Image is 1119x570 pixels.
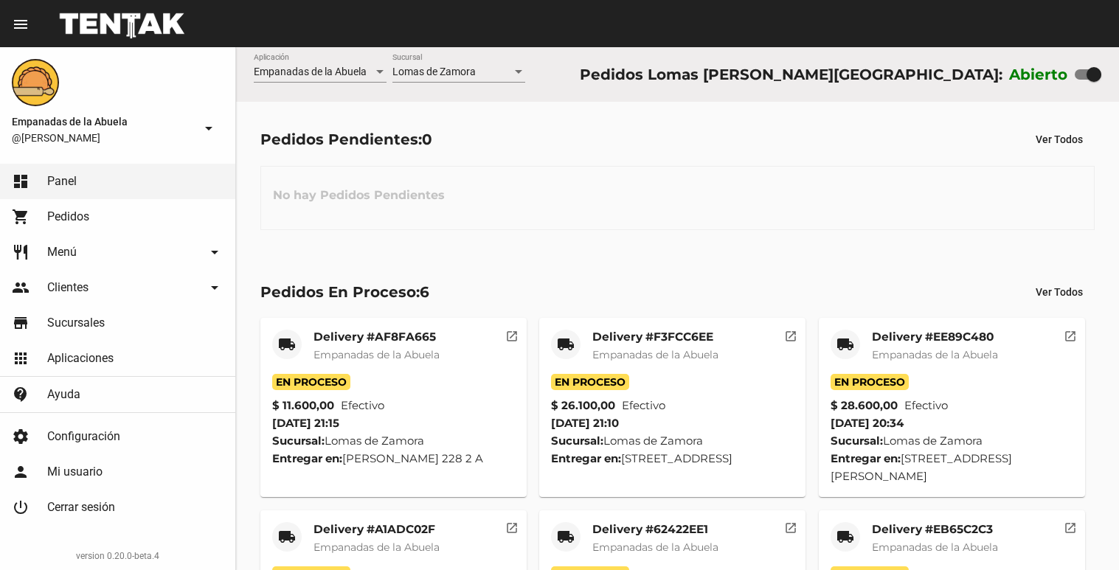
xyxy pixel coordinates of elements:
[1024,279,1095,305] button: Ver Todos
[47,500,115,515] span: Cerrar sesión
[12,243,30,261] mat-icon: restaurant
[272,374,350,390] span: En Proceso
[12,314,30,332] mat-icon: store
[261,173,457,218] h3: No hay Pedidos Pendientes
[47,174,77,189] span: Panel
[206,279,224,296] mat-icon: arrow_drop_down
[557,336,575,353] mat-icon: local_shipping
[12,498,30,516] mat-icon: power_settings_new
[47,465,103,479] span: Mi usuario
[622,397,665,414] span: Efectivo
[872,348,998,361] span: Empanadas de la Abuela
[272,432,515,450] div: Lomas de Zamora
[904,397,948,414] span: Efectivo
[47,280,89,295] span: Clientes
[551,374,629,390] span: En Proceso
[12,173,30,190] mat-icon: dashboard
[836,336,854,353] mat-icon: local_shipping
[831,451,901,465] strong: Entregar en:
[551,451,621,465] strong: Entregar en:
[12,549,224,563] div: version 0.20.0-beta.4
[831,397,898,414] strong: $ 28.600,00
[551,432,794,450] div: Lomas de Zamora
[12,279,30,296] mat-icon: people
[47,245,77,260] span: Menú
[836,528,854,546] mat-icon: local_shipping
[592,522,718,537] mat-card-title: Delivery #62422EE1
[12,208,30,226] mat-icon: shopping_cart
[272,434,325,448] strong: Sucursal:
[784,519,797,532] mat-icon: open_in_new
[580,63,1002,86] div: Pedidos Lomas [PERSON_NAME][GEOGRAPHIC_DATA]:
[505,519,519,532] mat-icon: open_in_new
[551,416,619,430] span: [DATE] 21:10
[557,528,575,546] mat-icon: local_shipping
[1024,126,1095,153] button: Ver Todos
[12,463,30,481] mat-icon: person
[1057,511,1104,555] iframe: chat widget
[313,348,440,361] span: Empanadas de la Abuela
[47,351,114,366] span: Aplicaciones
[592,541,718,554] span: Empanadas de la Abuela
[1036,133,1083,145] span: Ver Todos
[260,280,429,304] div: Pedidos En Proceso:
[831,450,1073,485] div: [STREET_ADDRESS][PERSON_NAME]
[420,283,429,301] span: 6
[47,429,120,444] span: Configuración
[12,350,30,367] mat-icon: apps
[260,128,432,151] div: Pedidos Pendientes:
[47,209,89,224] span: Pedidos
[272,397,334,414] strong: $ 11.600,00
[831,432,1073,450] div: Lomas de Zamora
[592,348,718,361] span: Empanadas de la Abuela
[831,434,883,448] strong: Sucursal:
[1064,327,1077,341] mat-icon: open_in_new
[12,386,30,403] mat-icon: contact_support
[592,330,718,344] mat-card-title: Delivery #F3FCC6EE
[12,113,194,131] span: Empanadas de la Abuela
[12,428,30,445] mat-icon: settings
[831,416,904,430] span: [DATE] 20:34
[422,131,432,148] span: 0
[12,59,59,106] img: f0136945-ed32-4f7c-91e3-a375bc4bb2c5.png
[551,434,603,448] strong: Sucursal:
[872,522,998,537] mat-card-title: Delivery #EB65C2C3
[47,316,105,330] span: Sucursales
[272,416,339,430] span: [DATE] 21:15
[392,66,476,77] span: Lomas de Zamora
[1009,63,1068,86] label: Abierto
[313,330,440,344] mat-card-title: Delivery #AF8FA665
[200,119,218,137] mat-icon: arrow_drop_down
[206,243,224,261] mat-icon: arrow_drop_down
[872,330,998,344] mat-card-title: Delivery #EE89C480
[551,450,794,468] div: [STREET_ADDRESS]
[272,450,515,468] div: [PERSON_NAME] 228 2 A
[872,541,998,554] span: Empanadas de la Abuela
[12,15,30,33] mat-icon: menu
[341,397,384,414] span: Efectivo
[313,541,440,554] span: Empanadas de la Abuela
[272,451,342,465] strong: Entregar en:
[47,387,80,402] span: Ayuda
[254,66,367,77] span: Empanadas de la Abuela
[278,528,296,546] mat-icon: local_shipping
[12,131,194,145] span: @[PERSON_NAME]
[1036,286,1083,298] span: Ver Todos
[784,327,797,341] mat-icon: open_in_new
[313,522,440,537] mat-card-title: Delivery #A1ADC02F
[278,336,296,353] mat-icon: local_shipping
[505,327,519,341] mat-icon: open_in_new
[551,397,615,414] strong: $ 26.100,00
[831,374,909,390] span: En Proceso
